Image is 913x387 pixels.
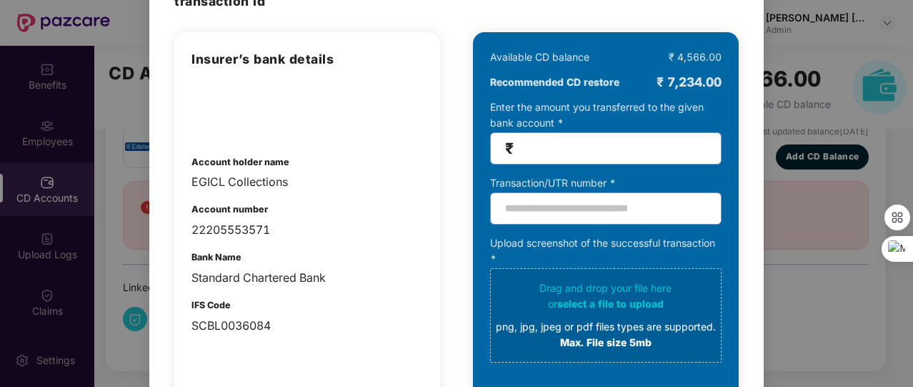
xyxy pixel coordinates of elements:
[191,84,266,134] img: admin-overview
[669,49,722,65] div: ₹ 4,566.00
[496,280,716,351] div: Drag and drop your file here
[496,319,716,335] div: png, jpg, jpeg or pdf files types are supported.
[496,335,716,351] div: Max. File size 5mb
[490,99,722,165] div: Enter the amount you transferred to the given bank account *
[490,175,722,191] div: Transaction/UTR number *
[191,157,289,167] b: Account holder name
[191,269,423,287] div: Standard Chartered Bank
[191,252,241,263] b: Bank Name
[191,173,423,191] div: EGICL Collections
[191,49,423,69] h3: Insurer’s bank details
[191,317,423,335] div: SCBL0036084
[490,74,619,90] b: Recommended CD restore
[490,49,589,65] div: Available CD balance
[191,300,231,310] b: IFS Code
[191,221,423,239] div: 22205553571
[505,140,514,157] span: ₹
[491,269,721,362] span: Drag and drop your file hereorselect a file to uploadpng, jpg, jpeg or pdf files types are suppor...
[191,204,268,215] b: Account number
[657,72,722,92] div: ₹ 7,234.00
[490,235,722,363] div: Upload screenshot of the successful transaction *
[496,296,716,312] div: or
[557,298,664,310] span: select a file to upload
